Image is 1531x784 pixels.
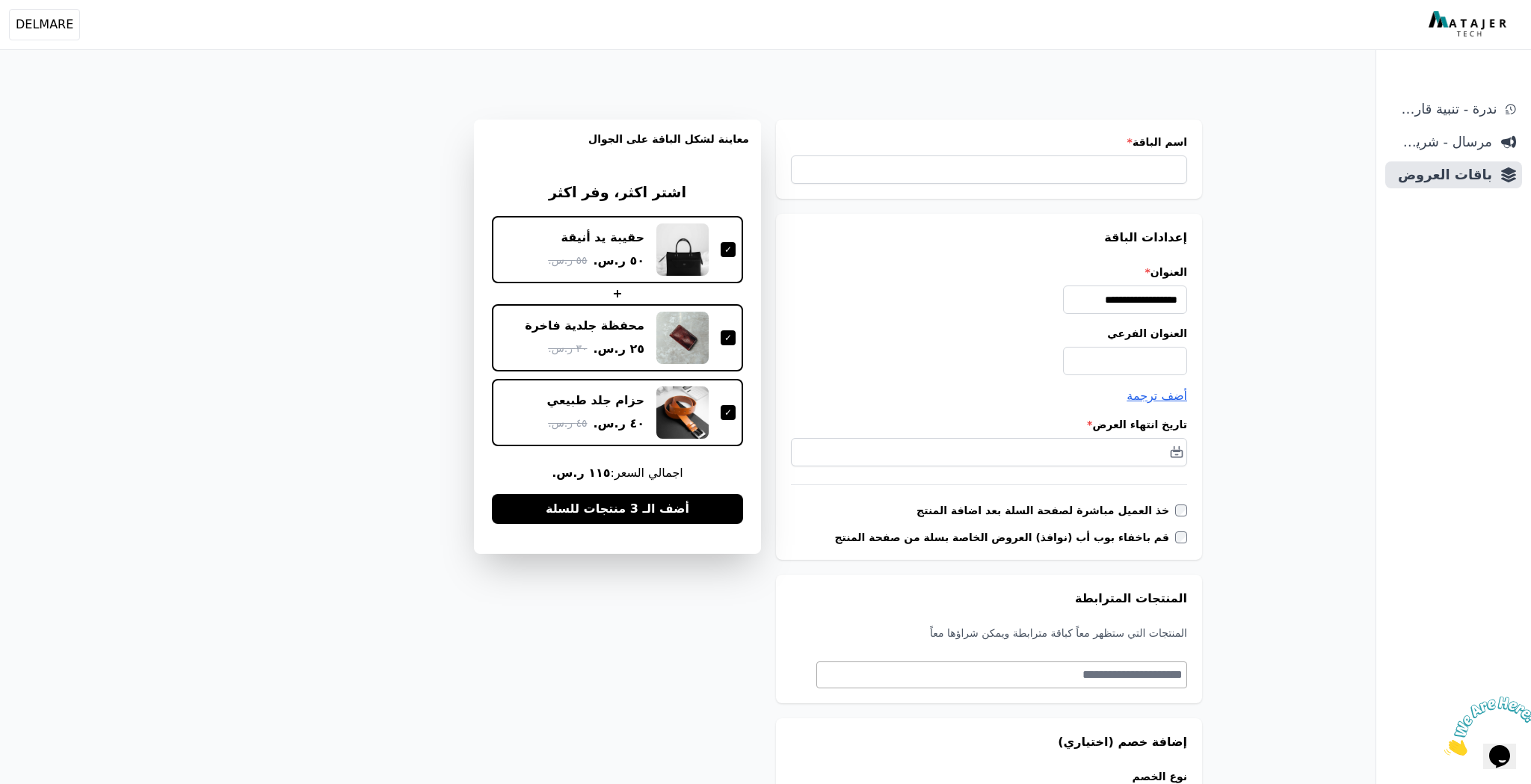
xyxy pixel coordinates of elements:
span: اجمالي السعر: [492,464,743,482]
label: قم باخفاء بوب أب (نوافذ) العروض الخاصة بسلة من صفحة المنتج [834,530,1175,545]
img: MatajerTech Logo [1429,11,1510,38]
img: حقيبة يد أنيقة [656,223,709,276]
p: المنتجات التي ستظهر معاً كباقة مترابطة ويمكن شراؤها معاً [791,626,1187,641]
label: تاريخ انتهاء العرض [791,417,1187,432]
span: باقات العروض [1391,164,1492,185]
span: ٥٥ ر.س. [548,253,587,268]
span: مرسال - شريط دعاية [1391,132,1492,152]
span: DELMARE [16,16,73,34]
span: ٥٠ ر.س. [593,252,644,270]
label: خذ العميل مباشرة لصفحة السلة بعد اضافة المنتج [917,503,1175,518]
div: حزام جلد طبيعي [547,392,645,409]
h3: معاينة لشكل الباقة على الجوال [486,132,749,164]
button: DELMARE [9,9,80,40]
b: ١١٥ ر.س. [552,466,610,480]
span: ٤٥ ر.س. [548,416,587,431]
label: نوع الخصم [1032,769,1187,784]
button: $i18n('chat', 'chat_widget') [15,19,48,45]
button: أضف ترجمة [1127,387,1187,405]
img: الدردشة الملفتة للإنتباه [6,6,99,65]
div: محفظة جلدية فاخرة [525,318,644,334]
iframe: chat widget [1438,691,1531,762]
button: أضف الـ 3 منتجات للسلة [492,494,743,524]
textarea: Search [817,666,1183,684]
label: العنوان الفرعي [791,326,1187,341]
span: ٤٠ ر.س. [593,415,644,433]
div: + [492,285,743,303]
h3: اشتر اكثر، وفر اكثر [492,182,743,204]
img: محفظة جلدية فاخرة [656,312,709,364]
span: ندرة - تنبية قارب علي النفاذ [1391,99,1497,120]
span: ٣٠ ر.س. [548,341,587,356]
img: حزام جلد طبيعي [656,386,709,439]
label: العنوان [791,265,1187,280]
span: ٢٥ ر.س. [593,340,644,358]
div: حقيبة يد أنيقة [561,229,644,246]
h3: إعدادات الباقة [791,229,1187,247]
span: أضف ترجمة [1127,389,1187,403]
h3: إضافة خصم (اختياري) [791,733,1187,751]
h3: المنتجات المترابطة [791,590,1187,608]
label: اسم الباقة [791,135,1187,149]
span: أضف الـ 3 منتجات للسلة [546,500,689,518]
